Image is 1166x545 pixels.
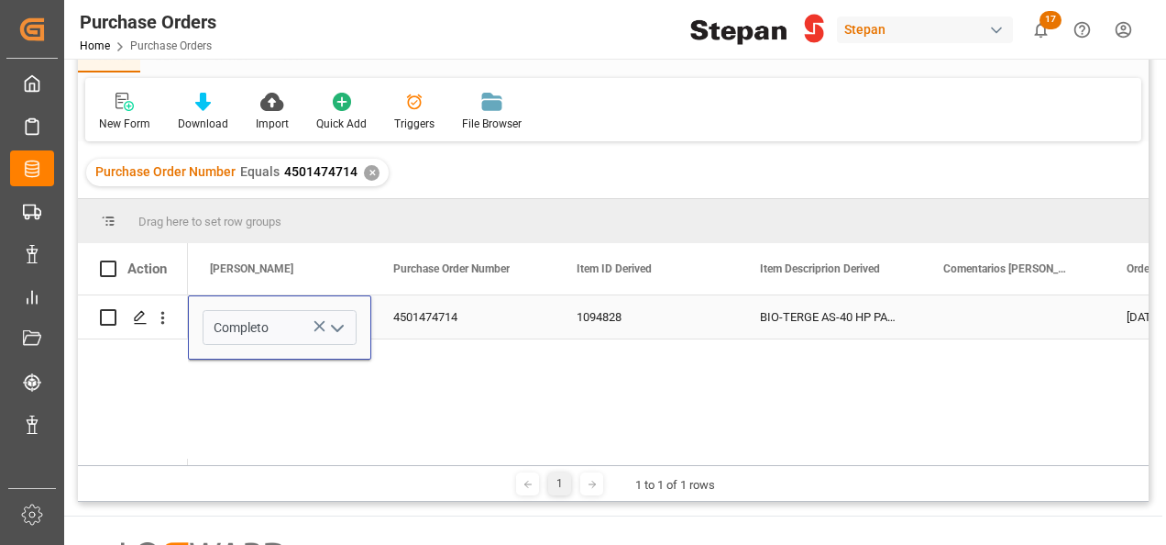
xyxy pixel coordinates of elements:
span: 4501474714 [284,164,357,179]
div: 1 [548,473,571,495]
div: Press SPACE to select this row. [78,295,188,339]
span: [PERSON_NAME] [210,262,293,275]
span: Item ID Derived [577,262,652,275]
button: show 17 new notifications [1020,9,1061,50]
div: BIO-TERGE AS-40 HP PA221TO34 1000k [738,295,921,339]
button: open menu [323,314,350,342]
button: Stepan [837,12,1020,47]
div: File Browser [462,116,522,132]
div: Import [256,116,289,132]
div: Stepan [837,17,1013,43]
div: Triggers [394,116,434,132]
div: 1 to 1 of 1 rows [635,476,715,495]
input: Type to search/select [203,310,357,345]
span: Item Descriprion Derived [760,262,880,275]
div: Download [178,116,228,132]
div: ✕ [364,165,379,181]
img: Stepan_Company_logo.svg.png_1713531530.png [690,14,824,46]
span: Comentarios [PERSON_NAME] [943,262,1066,275]
span: Purchase Order Number [393,262,510,275]
span: Equals [240,164,280,179]
div: Quick Add [316,116,367,132]
a: Home [80,39,110,52]
div: 4501474714 [371,295,555,339]
div: Purchase Orders [80,8,216,36]
div: Action [127,261,167,277]
div: New Form [99,116,150,132]
div: 1094828 [555,295,738,339]
button: Help Center [1061,9,1103,50]
span: 17 [1039,11,1061,29]
span: Drag here to set row groups [138,215,281,228]
span: Purchase Order Number [95,164,236,179]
